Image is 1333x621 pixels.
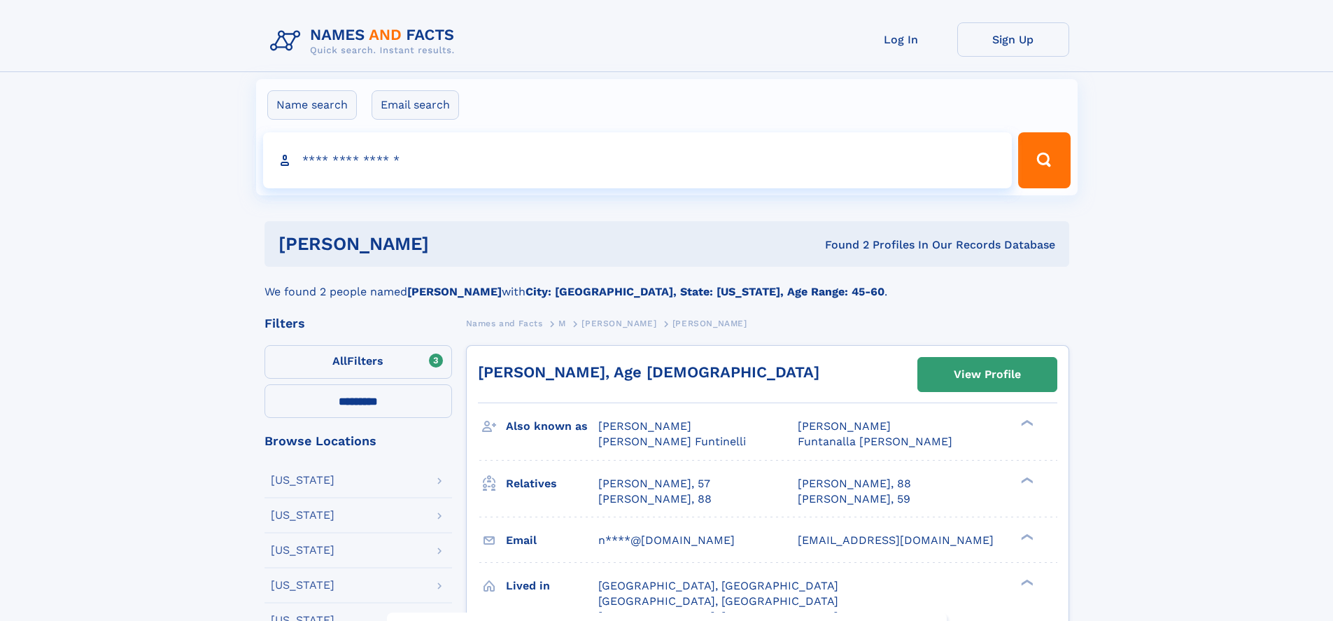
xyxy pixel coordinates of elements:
[598,476,710,491] a: [PERSON_NAME], 57
[271,510,334,521] div: [US_STATE]
[372,90,459,120] label: Email search
[798,476,911,491] a: [PERSON_NAME], 88
[627,237,1055,253] div: Found 2 Profiles In Our Records Database
[506,574,598,598] h3: Lived in
[506,472,598,496] h3: Relatives
[271,545,334,556] div: [US_STATE]
[581,319,656,328] span: [PERSON_NAME]
[558,314,566,332] a: M
[672,319,747,328] span: [PERSON_NAME]
[265,345,452,379] label: Filters
[581,314,656,332] a: [PERSON_NAME]
[478,363,819,381] a: [PERSON_NAME], Age [DEMOGRAPHIC_DATA]
[798,491,910,507] a: [PERSON_NAME], 59
[954,358,1021,391] div: View Profile
[407,285,502,298] b: [PERSON_NAME]
[1017,532,1034,541] div: ❯
[1017,578,1034,587] div: ❯
[265,22,466,60] img: Logo Names and Facts
[598,419,691,433] span: [PERSON_NAME]
[263,132,1013,188] input: search input
[271,580,334,591] div: [US_STATE]
[558,319,566,328] span: M
[526,285,884,298] b: City: [GEOGRAPHIC_DATA], State: [US_STATE], Age Range: 45-60
[267,90,357,120] label: Name search
[466,314,543,332] a: Names and Facts
[278,235,627,253] h1: [PERSON_NAME]
[1017,475,1034,484] div: ❯
[271,475,334,486] div: [US_STATE]
[1017,419,1034,428] div: ❯
[265,267,1069,300] div: We found 2 people named with .
[798,419,891,433] span: [PERSON_NAME]
[918,358,1057,391] a: View Profile
[598,594,838,608] span: [GEOGRAPHIC_DATA], [GEOGRAPHIC_DATA]
[265,435,452,447] div: Browse Locations
[1018,132,1070,188] button: Search Button
[332,354,347,368] span: All
[598,491,712,507] a: [PERSON_NAME], 88
[506,529,598,552] h3: Email
[265,317,452,330] div: Filters
[506,414,598,438] h3: Also known as
[798,435,952,448] span: Funtanalla [PERSON_NAME]
[845,22,957,57] a: Log In
[957,22,1069,57] a: Sign Up
[598,435,746,448] span: [PERSON_NAME] Funtinelli
[798,533,994,547] span: [EMAIL_ADDRESS][DOMAIN_NAME]
[598,579,838,592] span: [GEOGRAPHIC_DATA], [GEOGRAPHIC_DATA]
